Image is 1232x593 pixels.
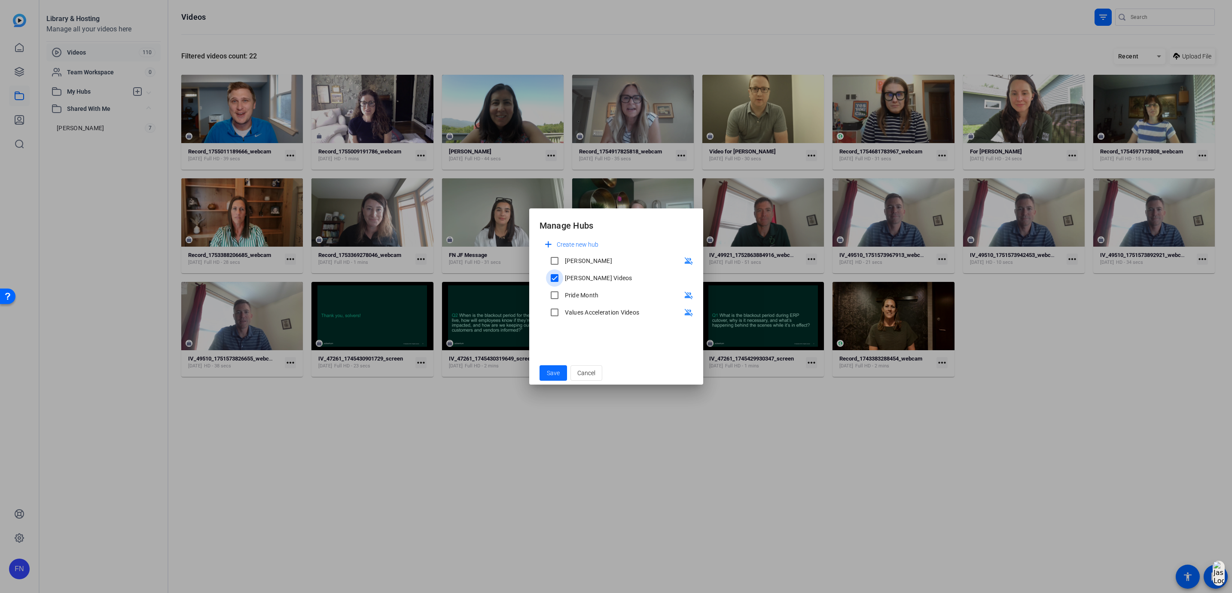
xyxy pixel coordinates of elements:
div: Values Acceleration Videos [565,308,640,317]
mat-icon: group_off [684,290,693,300]
button: Cancel [570,365,602,381]
span: Save [547,369,560,378]
h2: Manage Hubs [529,208,703,236]
div: Pride Month [565,291,599,300]
mat-icon: group_off [684,256,693,266]
mat-icon: add [543,239,554,250]
div: [PERSON_NAME] [565,257,612,265]
button: Create new hub [540,237,602,252]
button: Save [540,365,567,381]
div: [PERSON_NAME] Videos [565,274,632,282]
span: Cancel [577,365,595,381]
span: Create new hub [557,239,598,250]
mat-icon: group_off [684,307,693,318]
